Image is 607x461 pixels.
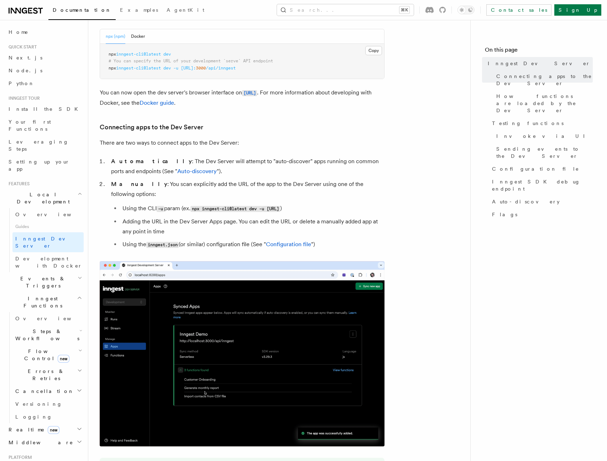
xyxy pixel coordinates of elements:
[109,58,273,63] span: # You can specify the URL of your development `serve` API endpoint
[15,316,89,321] span: Overview
[6,155,84,175] a: Setting up your app
[6,115,84,135] a: Your first Functions
[109,156,384,176] li: : The Dev Server will attempt to "auto-discover" apps running on common ports and endpoints (See ...
[12,365,84,385] button: Errors & Retries
[100,122,203,132] a: Connecting apps to the Dev Server
[120,203,384,214] li: Using the CLI param (ex. )
[6,103,84,115] a: Install the SDK
[489,117,593,130] a: Testing functions
[12,208,84,221] a: Overview
[6,26,84,38] a: Home
[6,423,84,436] button: Realtimenew
[111,158,192,165] strong: Automatically
[457,6,475,14] button: Toggle dark mode
[266,241,311,248] a: Configuration file
[6,64,84,77] a: Node.js
[12,232,84,252] a: Inngest Dev Server
[6,426,59,433] span: Realtime
[492,120,564,127] span: Testing functions
[9,81,35,86] span: Python
[365,46,382,55] button: Copy
[6,295,77,309] span: Inngest Functions
[58,355,69,363] span: new
[492,178,593,192] span: Inngest SDK debug endpoint
[486,4,551,16] a: Contact sales
[190,206,280,212] code: npx inngest-cli@latest dev -u [URL]
[242,89,257,96] a: [URL]
[6,312,84,423] div: Inngest Functions
[6,208,84,272] div: Local Development
[12,252,84,272] a: Development with Docker
[109,179,384,250] li: : You scan explicitly add the URL of the app to the Dev Server using one of the following options:
[100,138,384,148] p: There are two ways to connect apps to the Dev Server:
[106,29,125,44] button: npx (npm)
[493,70,593,90] a: Connecting apps to the Dev Server
[485,46,593,57] h4: On this page
[493,130,593,143] a: Invoke via UI
[140,99,174,106] a: Docker guide
[120,217,384,237] li: Adding the URL in the Dev Server Apps page. You can edit the URL or delete a manually added app a...
[163,52,171,57] span: dev
[15,256,82,269] span: Development with Docker
[116,2,162,19] a: Examples
[488,60,590,67] span: Inngest Dev Server
[206,66,236,71] span: /api/inngest
[493,90,593,117] a: How functions are loaded by the Dev Server
[162,2,209,19] a: AgentKit
[12,385,84,398] button: Cancellation
[12,325,84,345] button: Steps & Workflows
[12,410,84,423] a: Logging
[120,7,158,13] span: Examples
[554,4,601,16] a: Sign Up
[6,436,84,449] button: Middleware
[177,168,217,175] a: Auto-discovery
[6,188,84,208] button: Local Development
[277,4,414,16] button: Search...⌘K
[173,66,178,71] span: -u
[100,261,384,446] img: Dev Server demo manually syncing an app
[496,73,593,87] span: Connecting apps to the Dev Server
[15,212,89,217] span: Overview
[48,2,116,20] a: Documentation
[167,7,204,13] span: AgentKit
[116,66,161,71] span: inngest-cli@latest
[6,51,84,64] a: Next.js
[489,195,593,208] a: Auto-discovery
[12,312,84,325] a: Overview
[6,191,78,205] span: Local Development
[12,345,84,365] button: Flow Controlnew
[496,93,593,114] span: How functions are loaded by the Dev Server
[53,7,111,13] span: Documentation
[6,275,78,289] span: Events & Triggers
[6,439,73,446] span: Middleware
[48,426,59,434] span: new
[146,242,179,248] code: inngest.json
[12,348,78,362] span: Flow Control
[12,221,84,232] span: Guides
[496,145,593,160] span: Sending events to the Dev Server
[100,88,384,108] p: You can now open the dev server's browser interface on . For more information about developing wi...
[6,135,84,155] a: Leveraging Steps
[109,52,116,57] span: npx
[9,159,70,172] span: Setting up your app
[485,57,593,70] a: Inngest Dev Server
[111,181,167,187] strong: Manually
[6,77,84,90] a: Python
[163,66,171,71] span: dev
[120,239,384,250] li: Using the (or similar) configuration file (See " ")
[15,414,52,420] span: Logging
[12,388,74,395] span: Cancellation
[242,90,257,96] code: [URL]
[6,181,30,187] span: Features
[15,236,76,249] span: Inngest Dev Server
[131,29,145,44] button: Docker
[157,206,164,212] code: -u
[489,162,593,175] a: Configuration file
[489,208,593,221] a: Flags
[181,66,196,71] span: [URL]:
[9,29,28,36] span: Home
[6,292,84,312] button: Inngest Functions
[12,398,84,410] a: Versioning
[6,455,32,460] span: Platform
[492,211,517,218] span: Flags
